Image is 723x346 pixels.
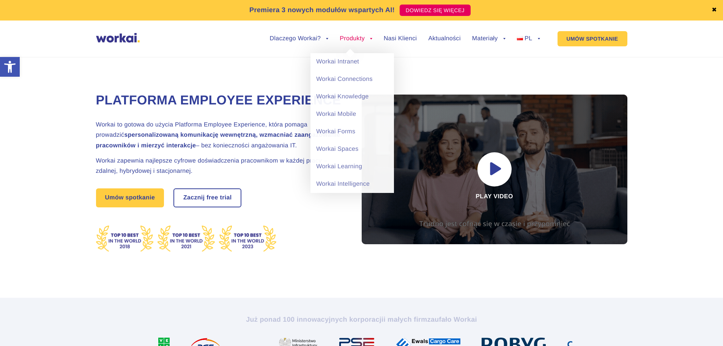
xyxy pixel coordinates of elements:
[96,156,343,176] h2: Workai zapewnia najlepsze cyfrowe doświadczenia pracownikom w każdej pracy – zdalnej, hybrydowej ...
[96,120,343,151] h2: Workai to gotowa do użycia Platforma Employee Experience, która pomaga prowadzić – bez koniecznoś...
[428,36,460,42] a: Aktualności
[310,53,394,71] a: Workai Intranet
[362,95,627,244] div: Play video
[472,36,506,42] a: Materiały
[525,35,532,42] span: PL
[310,141,394,158] a: Workai Spaces
[384,36,417,42] a: Nasi Klienci
[151,315,572,324] h2: Już ponad 100 innowacyjnych korporacji zaufało Workai
[383,316,427,323] i: i małych firm
[310,158,394,175] a: Workai Learning
[310,175,394,193] a: Workai Intelligence
[310,88,394,106] a: Workai Knowledge
[270,36,329,42] a: Dlaczego Workai?
[310,123,394,141] a: Workai Forms
[96,92,343,109] h1: Platforma Employee Experience
[340,36,372,42] a: Produkty
[712,7,717,13] a: ✖
[310,106,394,123] a: Workai Mobile
[96,188,164,207] a: Umów spotkanie
[400,5,471,16] a: DOWIEDZ SIĘ WIĘCEJ
[310,71,394,88] a: Workai Connections
[96,132,340,149] strong: spersonalizowaną komunikację wewnętrzną, wzmacniać zaangażowanie pracowników i mierzyć interakcje
[249,5,395,15] p: Premiera 3 nowych modułów wspartych AI!
[558,31,627,46] a: UMÓW SPOTKANIE
[174,189,241,207] a: Zacznij free trial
